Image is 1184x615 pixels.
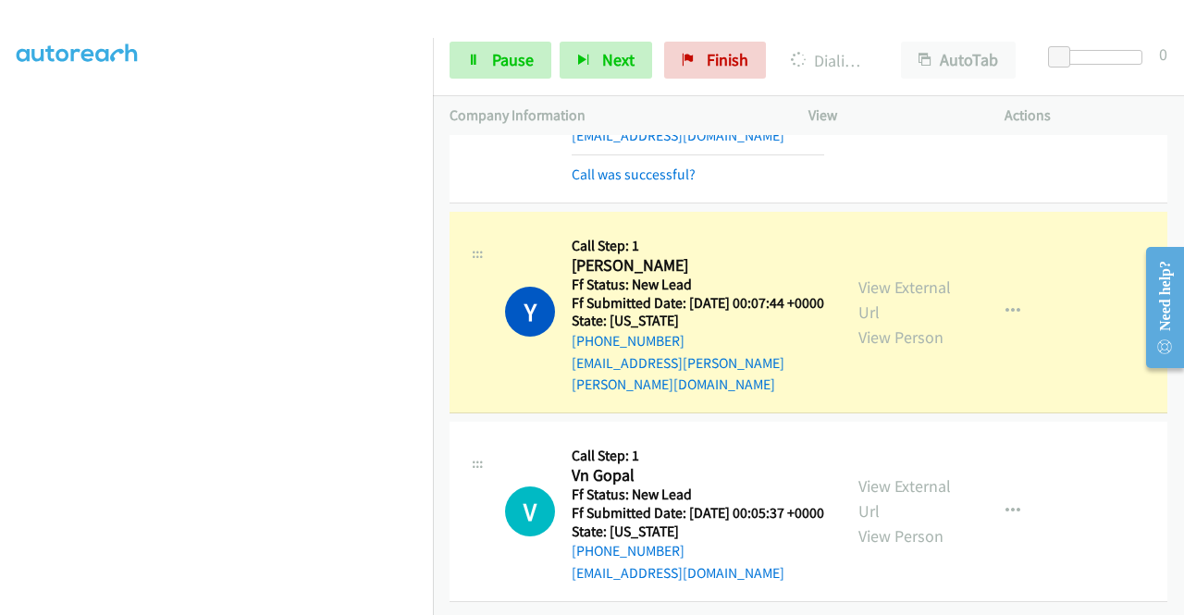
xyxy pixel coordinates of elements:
[505,287,555,337] h1: Y
[858,326,943,348] a: View Person
[572,237,825,255] h5: Call Step: 1
[505,486,555,536] h1: V
[707,49,748,70] span: Finish
[572,542,684,560] a: [PHONE_NUMBER]
[572,127,784,144] a: [EMAIL_ADDRESS][DOMAIN_NAME]
[572,465,819,486] h2: Vn Gopal
[572,312,825,330] h5: State: [US_STATE]
[492,49,534,70] span: Pause
[1057,50,1142,65] div: Delay between calls (in seconds)
[1159,42,1167,67] div: 0
[572,486,824,504] h5: Ff Status: New Lead
[572,354,784,394] a: [EMAIL_ADDRESS][PERSON_NAME][PERSON_NAME][DOMAIN_NAME]
[572,332,684,350] a: [PHONE_NUMBER]
[791,48,868,73] p: Dialing [PERSON_NAME]
[572,504,824,523] h5: Ff Submitted Date: [DATE] 00:05:37 +0000
[560,42,652,79] button: Next
[450,105,775,127] p: Company Information
[602,49,635,70] span: Next
[572,564,784,582] a: [EMAIL_ADDRESS][DOMAIN_NAME]
[901,42,1016,79] button: AutoTab
[664,42,766,79] a: Finish
[858,475,951,522] a: View External Url
[572,255,819,277] h2: [PERSON_NAME]
[572,294,825,313] h5: Ff Submitted Date: [DATE] 00:07:44 +0000
[858,277,951,323] a: View External Url
[450,42,551,79] a: Pause
[505,486,555,536] div: The call is yet to be attempted
[1005,105,1167,127] p: Actions
[572,447,824,465] h5: Call Step: 1
[808,105,971,127] p: View
[572,166,696,183] a: Call was successful?
[858,525,943,547] a: View Person
[572,276,825,294] h5: Ff Status: New Lead
[572,523,824,541] h5: State: [US_STATE]
[1131,234,1184,381] iframe: Resource Center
